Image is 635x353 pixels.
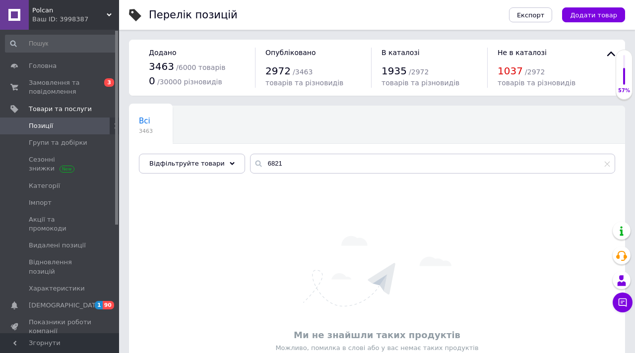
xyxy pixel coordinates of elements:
button: Експорт [509,7,553,22]
span: 3463 [139,127,153,135]
span: Замовлення та повідомлення [29,78,92,96]
span: 1037 [498,65,523,77]
span: Акції та промокоди [29,215,92,233]
div: 57% [616,87,632,94]
span: / 2972 [525,68,545,76]
span: Опубліковано [265,49,316,57]
span: 1 [95,301,103,309]
span: Позиції [29,121,53,130]
input: Пошук по назві позиції, артикулу і пошуковим запитам [250,154,615,174]
span: Імпорт [29,198,52,207]
div: Можливо, помилка в слові або у вас немає таких продуктів [134,344,620,353]
span: Товари та послуги [29,105,92,114]
span: В каталозі [381,49,420,57]
span: Характеристики [29,284,85,293]
span: товарів та різновидів [381,79,459,87]
span: 3 [104,78,114,87]
span: товарів та різновидів [265,79,343,87]
span: Відфільтруйте товари [149,160,225,167]
span: / 2972 [409,68,429,76]
button: Додати товар [562,7,625,22]
span: Експорт [517,11,545,19]
span: Показники роботи компанії [29,318,92,336]
span: товарів та різновидів [498,79,575,87]
input: Пошук [5,35,117,53]
span: / 30000 різновидів [157,78,222,86]
span: Всі [139,117,150,125]
div: Перелік позицій [149,10,238,20]
span: Додати товар [570,11,617,19]
span: 90 [103,301,114,309]
span: / 6000 товарів [176,63,225,71]
span: Головна [29,61,57,70]
span: Видалені позиції [29,241,86,250]
span: 0 [149,75,155,87]
div: Ми не знайшли таких продуктів [134,329,620,341]
span: Сезонні знижки [29,155,92,173]
span: Групи та добірки [29,138,87,147]
span: Додано [149,49,176,57]
span: 1935 [381,65,407,77]
span: 2972 [265,65,291,77]
span: Відновлення позицій [29,258,92,276]
span: Не в каталозі [498,49,547,57]
span: Polcan [32,6,107,15]
span: 3463 [149,60,174,72]
div: Ваш ID: 3998387 [32,15,119,24]
span: / 3463 [293,68,313,76]
button: Чат з покупцем [613,293,633,312]
span: [DEMOGRAPHIC_DATA] [29,301,102,310]
img: Нічого не знайдено [303,236,451,306]
span: Категорії [29,181,60,190]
